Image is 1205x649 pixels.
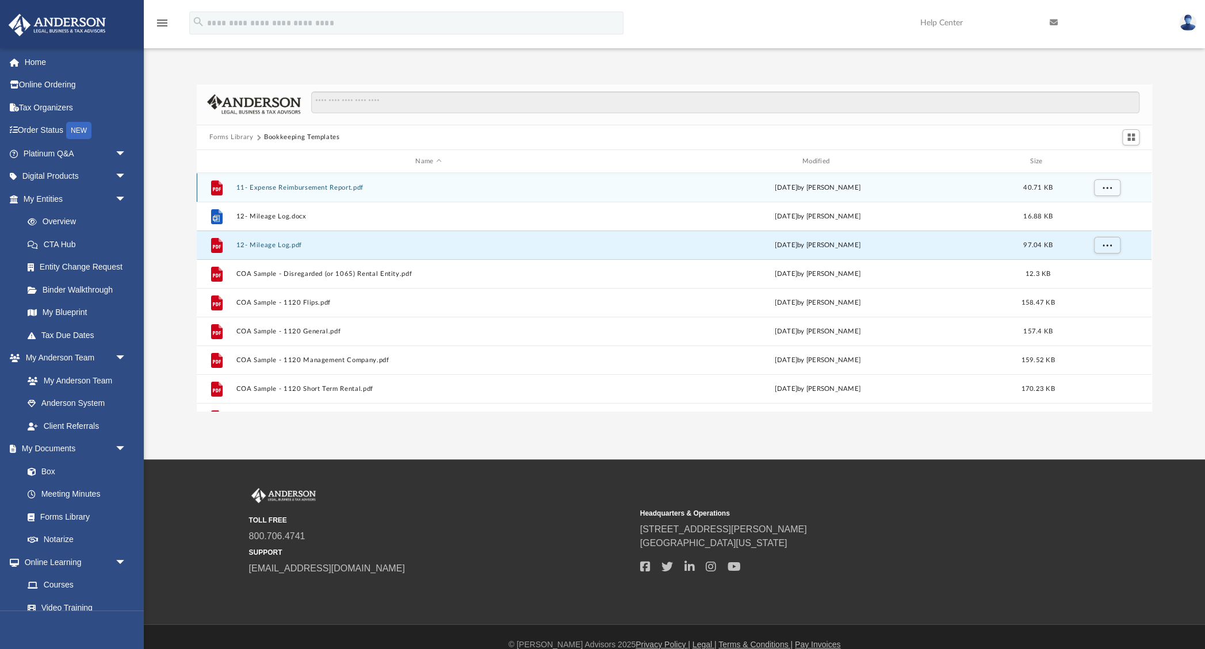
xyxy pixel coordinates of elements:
span: 12.3 KB [1026,271,1051,277]
img: Anderson Advisors Platinum Portal [249,488,318,503]
button: COA Sample - 1120 General.pdf [236,328,621,335]
button: 12- Mileage Log.docx [236,213,621,220]
a: 800.706.4741 [249,531,305,541]
span: 40.71 KB [1023,185,1053,191]
div: [DATE] by [PERSON_NAME] [626,327,1010,337]
a: [STREET_ADDRESS][PERSON_NAME] [640,524,807,534]
a: Online Ordering [8,74,144,97]
div: Modified [625,156,1010,167]
span: 157.4 KB [1023,328,1053,335]
a: [EMAIL_ADDRESS][DOMAIN_NAME] [249,563,405,573]
button: COA Sample - Disregarded (or 1065) Rental Entity.pdf [236,270,621,278]
button: Forms Library [209,132,253,143]
small: Headquarters & Operations [640,508,1023,519]
a: Binder Walkthrough [16,278,144,301]
a: Meeting Minutes [16,483,138,506]
a: My Documentsarrow_drop_down [8,437,138,460]
button: More options [1094,237,1120,254]
a: Client Referrals [16,414,138,437]
a: Box [16,460,132,483]
i: menu [155,16,169,30]
a: Overview [16,210,144,233]
div: Name [236,156,621,167]
span: arrow_drop_down [115,551,138,574]
a: Home [8,51,144,74]
a: Terms & Conditions | [718,640,793,649]
a: [GEOGRAPHIC_DATA][US_STATE] [640,538,787,548]
div: Size [1015,156,1061,167]
img: User Pic [1179,14,1196,31]
a: My Anderson Teamarrow_drop_down [8,347,138,370]
button: COA Sample - 1120 Flips.pdf [236,299,621,306]
a: Notarize [16,528,138,551]
span: arrow_drop_down [115,347,138,370]
a: Forms Library [16,505,132,528]
div: [DATE] by [PERSON_NAME] [626,269,1010,279]
div: id [202,156,231,167]
span: arrow_drop_down [115,437,138,461]
a: My Anderson Team [16,369,132,392]
div: [DATE] by [PERSON_NAME] [626,212,1010,222]
a: Tax Organizers [8,96,144,119]
span: 170.23 KB [1022,386,1055,392]
a: Digital Productsarrow_drop_down [8,165,144,188]
input: Search files and folders [311,91,1139,113]
span: 16.88 KB [1023,213,1053,220]
button: Switch to Grid View [1122,129,1139,145]
a: Legal | [693,640,717,649]
span: 97.04 KB [1023,242,1053,248]
button: 11- Expense Reimbursement Report.pdf [236,184,621,191]
a: Pay Invoices [795,640,840,649]
button: Bookkeeping Templates [264,132,340,143]
a: Tax Due Dates [16,324,144,347]
small: SUPPORT [249,547,632,558]
a: Privacy Policy | [636,640,690,649]
span: arrow_drop_down [115,165,138,189]
a: Platinum Q&Aarrow_drop_down [8,142,144,165]
i: search [192,16,205,28]
button: 12- Mileage Log.pdf [236,241,621,249]
div: id [1066,156,1147,167]
a: CTA Hub [16,233,144,256]
span: arrow_drop_down [115,142,138,166]
div: [DATE] by [PERSON_NAME] [626,384,1010,394]
a: My Entitiesarrow_drop_down [8,187,144,210]
a: Entity Change Request [16,256,144,279]
a: Video Training [16,596,132,619]
span: arrow_drop_down [115,187,138,211]
button: More options [1094,179,1120,197]
span: 159.52 KB [1022,357,1055,363]
button: COA Sample - 1120 Short Term Rental.pdf [236,385,621,393]
a: Online Learningarrow_drop_down [8,551,138,574]
span: 158.47 KB [1022,299,1055,306]
a: menu [155,22,169,30]
div: [DATE] by [PERSON_NAME] [626,355,1010,366]
img: Anderson Advisors Platinum Portal [5,14,109,36]
a: Anderson System [16,392,138,415]
div: [DATE] by [PERSON_NAME] [626,183,1010,193]
a: Order StatusNEW [8,119,144,143]
small: TOLL FREE [249,515,632,525]
div: NEW [66,122,91,139]
div: grid [197,173,1152,411]
div: [DATE] by [PERSON_NAME] [626,298,1010,308]
div: [DATE] by [PERSON_NAME] [626,240,1010,251]
a: Courses [16,574,138,597]
a: My Blueprint [16,301,138,324]
button: COA Sample - 1120 Management Company.pdf [236,356,621,364]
